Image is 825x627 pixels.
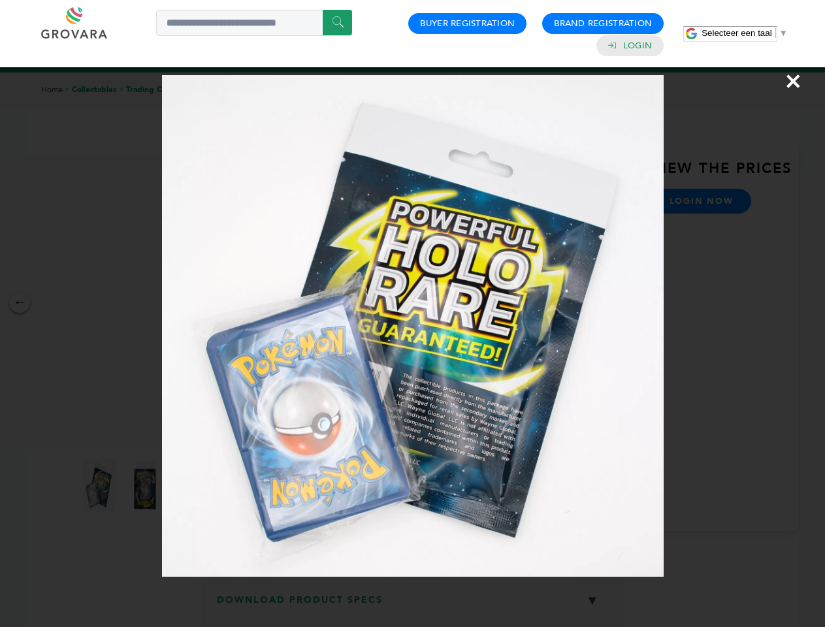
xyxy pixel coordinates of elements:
[702,28,788,38] a: Selecteer een taal​
[156,10,352,36] input: Search a product or brand...
[623,40,652,52] a: Login
[554,18,652,29] a: Brand Registration
[785,63,802,99] span: ×
[702,28,771,38] span: Selecteer een taal
[775,28,776,38] span: ​
[779,28,788,38] span: ▼
[420,18,515,29] a: Buyer Registration
[162,75,664,577] img: Image Preview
